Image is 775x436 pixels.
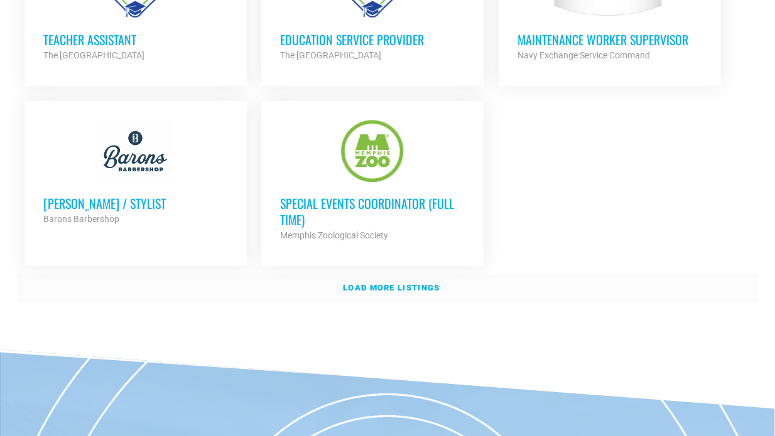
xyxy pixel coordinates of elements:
[43,50,144,60] strong: The [GEOGRAPHIC_DATA]
[343,283,440,292] strong: Load more listings
[518,50,650,60] strong: Navy Exchange Service Command
[280,50,381,60] strong: The [GEOGRAPHIC_DATA]
[43,214,119,224] strong: Barons Barbershop
[43,31,228,48] h3: Teacher Assistant
[261,101,484,262] a: Special Events Coordinator (Full Time) Memphis Zoological Society
[280,31,465,48] h3: Education Service Provider
[24,101,247,245] a: [PERSON_NAME] / Stylist Barons Barbershop
[280,195,465,228] h3: Special Events Coordinator (Full Time)
[43,195,228,211] h3: [PERSON_NAME] / Stylist
[17,274,758,302] a: Load more listings
[518,31,702,48] h3: MAINTENANCE WORKER SUPERVISOR
[280,230,388,240] strong: Memphis Zoological Society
